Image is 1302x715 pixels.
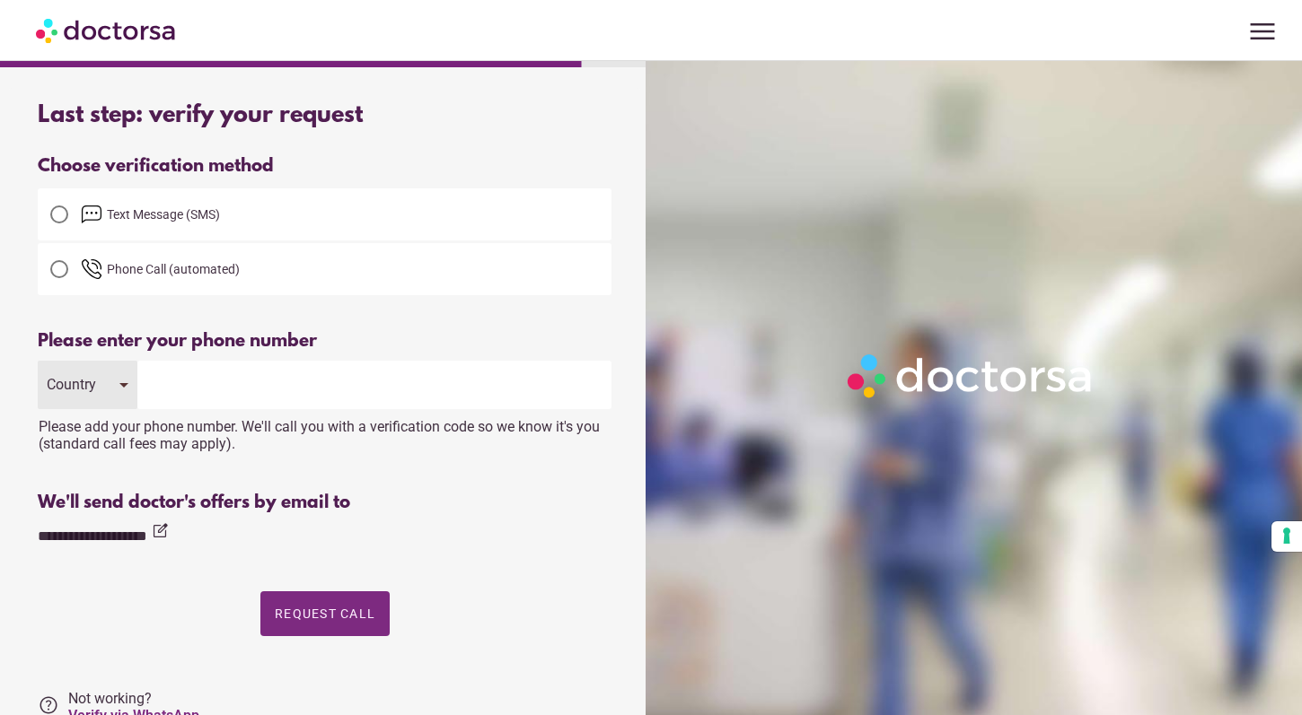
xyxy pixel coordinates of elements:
[38,409,611,452] div: Please add your phone number. We'll call you with a verification code so we know it's you (standa...
[107,262,240,276] span: Phone Call (automated)
[107,207,220,222] span: Text Message (SMS)
[275,606,375,621] span: Request Call
[38,102,611,129] div: Last step: verify your request
[81,204,102,225] img: email
[260,591,390,636] button: Request Call
[1245,14,1280,48] span: menu
[81,258,102,280] img: phone
[38,493,611,513] div: We'll send doctor's offers by email to
[38,331,611,352] div: Please enter your phone number
[840,347,1101,405] img: Logo-Doctorsa-trans-White-partial-flat.png
[151,522,169,540] i: edit_square
[38,156,611,177] div: Choose verification method
[1271,521,1302,552] button: Your consent preferences for tracking technologies
[36,10,178,50] img: Doctorsa.com
[47,376,101,393] div: Country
